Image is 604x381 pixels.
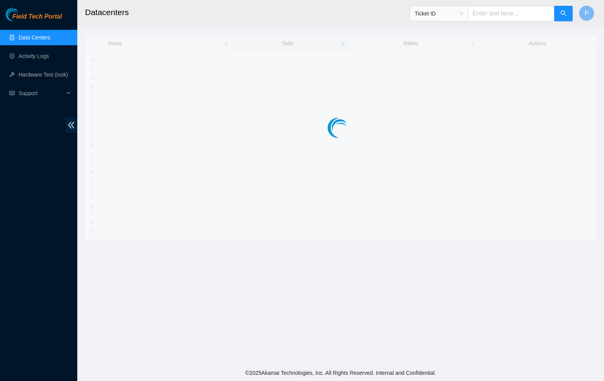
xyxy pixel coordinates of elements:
[560,10,567,17] span: search
[19,72,68,78] a: Hardware Test (isok)
[65,118,77,132] span: double-left
[19,85,64,101] span: Support
[6,14,62,24] a: Akamai TechnologiesField Tech Portal
[415,8,463,19] span: Ticket ID
[19,53,49,59] a: Activity Logs
[585,9,589,18] span: P
[77,365,604,381] footer: © 2025 Akamai Technologies, Inc. All Rights Reserved. Internal and Confidential.
[19,34,50,41] a: Data Centers
[554,6,573,21] button: search
[468,6,555,21] input: Enter text here...
[6,8,39,21] img: Akamai Technologies
[12,13,62,21] span: Field Tech Portal
[9,91,15,96] span: read
[579,5,594,21] button: P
